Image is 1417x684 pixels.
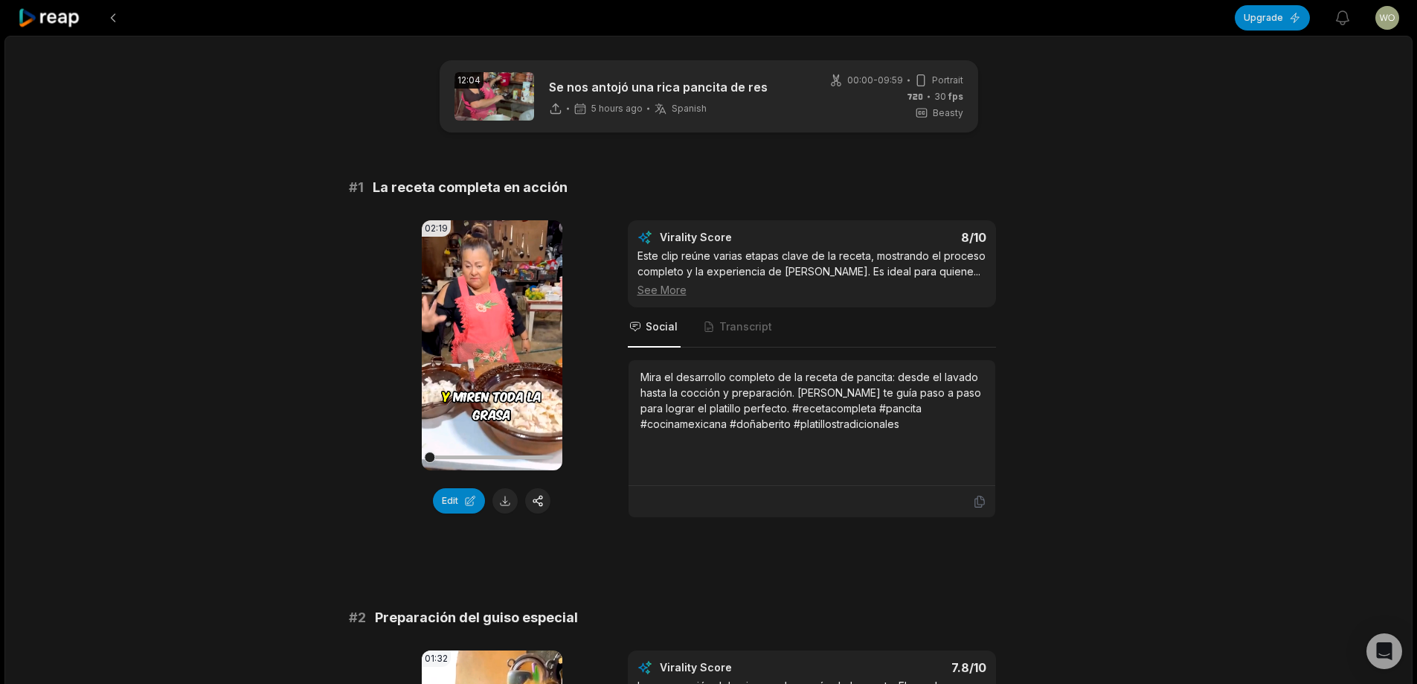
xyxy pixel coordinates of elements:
[660,230,820,245] div: Virality Score
[646,319,678,334] span: Social
[373,177,568,198] span: La receta completa en acción
[719,319,772,334] span: Transcript
[933,106,963,120] span: Beasty
[422,220,562,470] video: Your browser does not support mp4 format.
[375,607,578,628] span: Preparación del guiso especial
[549,78,768,96] p: Se nos antojó una rica pancita de res
[349,607,366,628] span: # 2
[637,282,986,298] div: See More
[628,307,996,348] nav: Tabs
[948,91,963,102] span: fps
[660,660,820,675] div: Virality Score
[826,230,986,245] div: 8 /10
[433,488,485,514] button: Edit
[934,90,963,103] span: 30
[349,177,364,198] span: # 1
[454,72,483,89] div: 12:04
[1366,633,1402,669] div: Open Intercom Messenger
[591,103,643,115] span: 5 hours ago
[826,660,986,675] div: 7.8 /10
[1235,5,1310,31] button: Upgrade
[932,74,963,87] span: Portrait
[640,369,983,432] div: Mira el desarrollo completo de la receta de pancita: desde el lavado hasta la cocción y preparaci...
[847,74,903,87] span: 00:00 - 09:59
[672,103,707,115] span: Spanish
[637,248,986,298] div: Este clip reúne varias etapas clave de la receta, mostrando el proceso completo y la experiencia ...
